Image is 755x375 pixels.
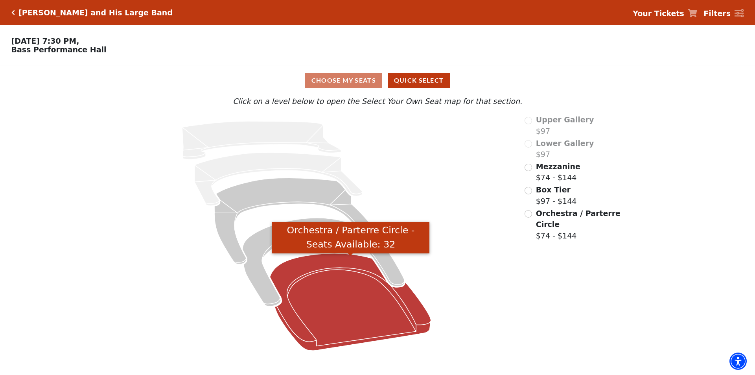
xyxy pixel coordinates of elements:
button: Quick Select [388,73,450,88]
div: Accessibility Menu [729,353,747,370]
p: Click on a level below to open the Select Your Own Seat map for that section. [100,96,655,107]
label: $97 [536,114,594,137]
a: Click here to go back to filters [11,10,15,15]
a: Your Tickets [633,8,697,19]
h5: [PERSON_NAME] and His Large Band [18,8,173,17]
span: Box Tier [536,185,571,194]
a: Filters [703,8,744,19]
path: Lower Gallery - Seats Available: 0 [195,153,363,206]
input: Box Tier$97 - $144 [525,187,532,194]
span: Mezzanine [536,162,580,171]
input: Mezzanine$74 - $144 [525,164,532,171]
path: Orchestra / Parterre Circle - Seats Available: 32 [270,253,431,351]
path: Upper Gallery - Seats Available: 0 [182,121,341,159]
span: Orchestra / Parterre Circle [536,209,621,229]
label: $97 - $144 [536,184,577,207]
input: Orchestra / Parterre Circle$74 - $144 [525,210,532,218]
label: $74 - $144 [536,208,622,242]
strong: Your Tickets [633,9,684,18]
label: $74 - $144 [536,161,580,183]
label: $97 [536,138,594,160]
div: Orchestra / Parterre Circle - Seats Available: 32 [272,222,429,254]
span: Upper Gallery [536,115,594,124]
strong: Filters [703,9,731,18]
span: Lower Gallery [536,139,594,148]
